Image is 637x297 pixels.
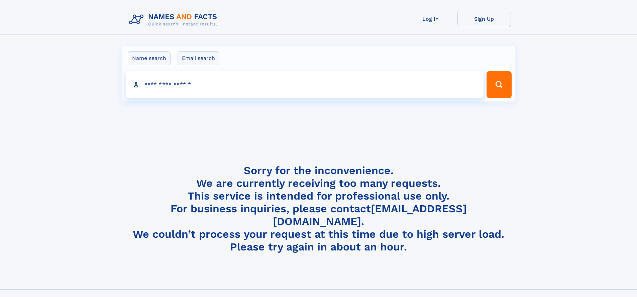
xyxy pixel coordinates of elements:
[404,11,457,27] a: Log In
[128,51,171,65] label: Name search
[126,164,511,253] h4: Sorry for the inconvenience. We are currently receiving too many requests. This service is intend...
[126,71,484,98] input: search input
[126,11,223,29] img: Logo Names and Facts
[273,202,467,228] a: [EMAIL_ADDRESS][DOMAIN_NAME]
[487,71,511,98] button: Search Button
[457,11,511,27] a: Sign Up
[178,51,219,65] label: Email search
